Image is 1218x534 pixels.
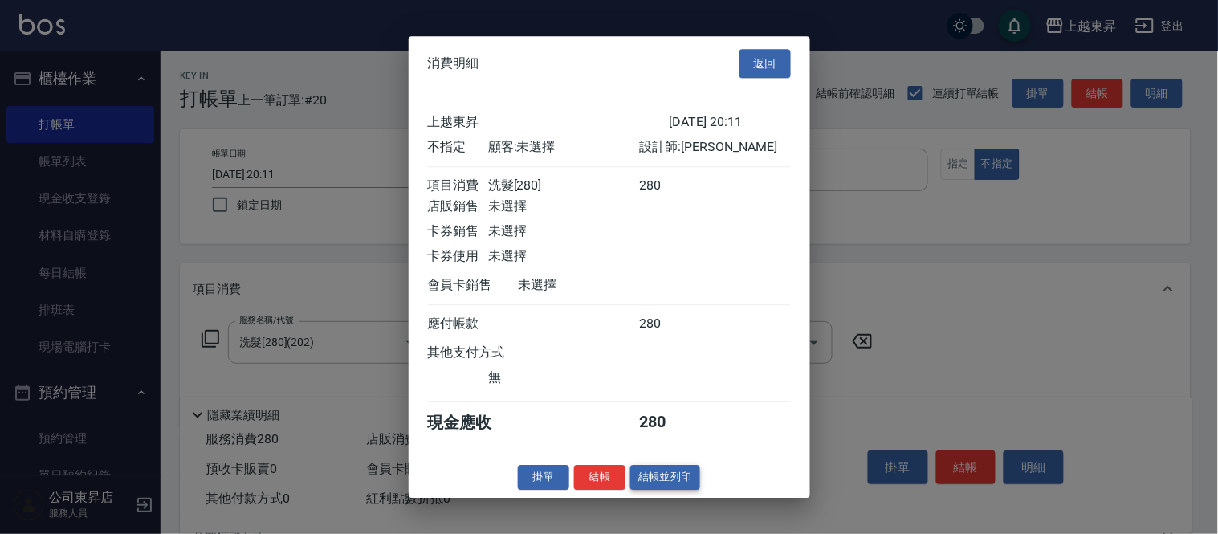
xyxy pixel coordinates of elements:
div: 無 [488,369,639,386]
div: [DATE] 20:11 [670,114,791,131]
div: 其他支付方式 [428,344,549,361]
div: 店販銷售 [428,198,488,215]
div: 未選擇 [488,198,639,215]
div: 應付帳款 [428,316,488,332]
div: 現金應收 [428,412,519,434]
div: 會員卡銷售 [428,277,519,294]
div: 顧客: 未選擇 [488,139,639,156]
button: 掛單 [518,465,569,490]
button: 返回 [739,49,791,79]
div: 未選擇 [519,277,670,294]
button: 結帳 [574,465,625,490]
div: 280 [639,177,699,194]
div: 項目消費 [428,177,488,194]
button: 結帳並列印 [630,465,700,490]
span: 消費明細 [428,55,479,71]
div: 未選擇 [488,248,639,265]
div: 卡券銷售 [428,223,488,240]
div: 未選擇 [488,223,639,240]
div: 設計師: [PERSON_NAME] [639,139,790,156]
div: 280 [639,316,699,332]
div: 不指定 [428,139,488,156]
div: 280 [639,412,699,434]
div: 上越東昇 [428,114,670,131]
div: 卡券使用 [428,248,488,265]
div: 洗髮[280] [488,177,639,194]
